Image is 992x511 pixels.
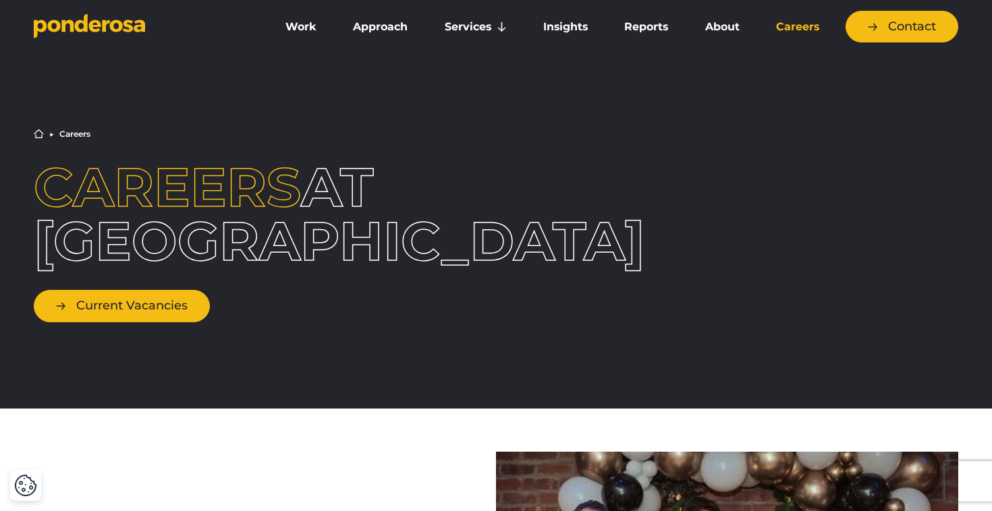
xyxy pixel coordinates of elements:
span: Careers [34,154,301,220]
a: Home [34,129,44,139]
a: Work [270,13,332,41]
a: Contact [846,11,958,42]
a: Current Vacancies [34,290,210,322]
a: Approach [337,13,423,41]
a: Reports [609,13,684,41]
li: Careers [59,130,90,138]
h1: at [GEOGRAPHIC_DATA] [34,160,407,268]
button: Cookie Settings [14,474,37,497]
a: Careers [761,13,835,41]
li: ▶︎ [49,130,54,138]
a: Insights [528,13,603,41]
img: Revisit consent button [14,474,37,497]
a: About [689,13,754,41]
a: Services [429,13,522,41]
a: Go to homepage [34,13,250,40]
